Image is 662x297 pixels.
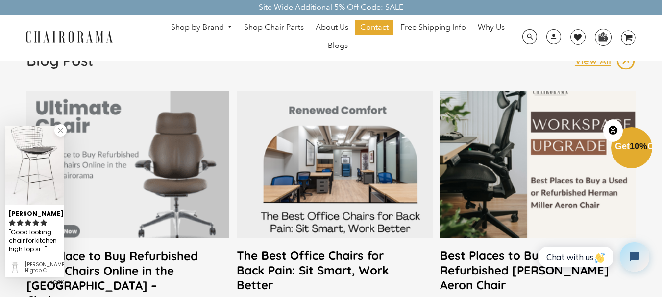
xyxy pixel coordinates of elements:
svg: rating icon full [40,219,47,226]
span: About Us [316,23,348,33]
svg: rating icon full [9,219,16,226]
img: WhatsApp_Image_2024-07-12_at_16.23.01.webp [595,29,611,44]
svg: rating icon full [32,219,39,226]
a: Shop by Brand [166,20,238,35]
span: Blogs [328,41,348,51]
span: Get Off [615,141,660,151]
a: Shop Chair Parts [239,20,309,35]
a: Best Places to Buy a Used or Refurbished [PERSON_NAME] Aeron Chair [440,248,636,292]
span: Shop Chair Parts [244,23,304,33]
button: Close teaser [603,119,623,142]
a: Free Shipping Info [395,20,471,35]
a: The Best Office Chairs for Back Pain: Sit Smart, Work Better [237,248,432,292]
div: Harry Bertioa Higtop Chair (Renewed) [25,262,60,274]
svg: rating icon full [25,219,31,226]
img: chairorama [20,29,118,46]
img: Jenny G. review of Harry Bertioa Higtop Chair (Renewed) [5,126,64,205]
span: Contact [360,23,389,33]
span: 10% [630,141,647,151]
a: Contact [355,20,393,35]
div: Get10%OffClose teaser [611,128,652,169]
a: About Us [311,20,353,35]
iframe: Tidio Chat [528,234,658,280]
nav: DesktopNavigation [160,20,516,56]
a: Blogs [323,38,353,53]
span: Free Shipping Info [400,23,466,33]
div: [PERSON_NAME] [9,206,60,218]
div: Good looking chair for kitchen high top sittings. [9,228,60,254]
svg: rating icon full [17,219,24,226]
a: Why Us [473,20,510,35]
span: Why Us [478,23,505,33]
